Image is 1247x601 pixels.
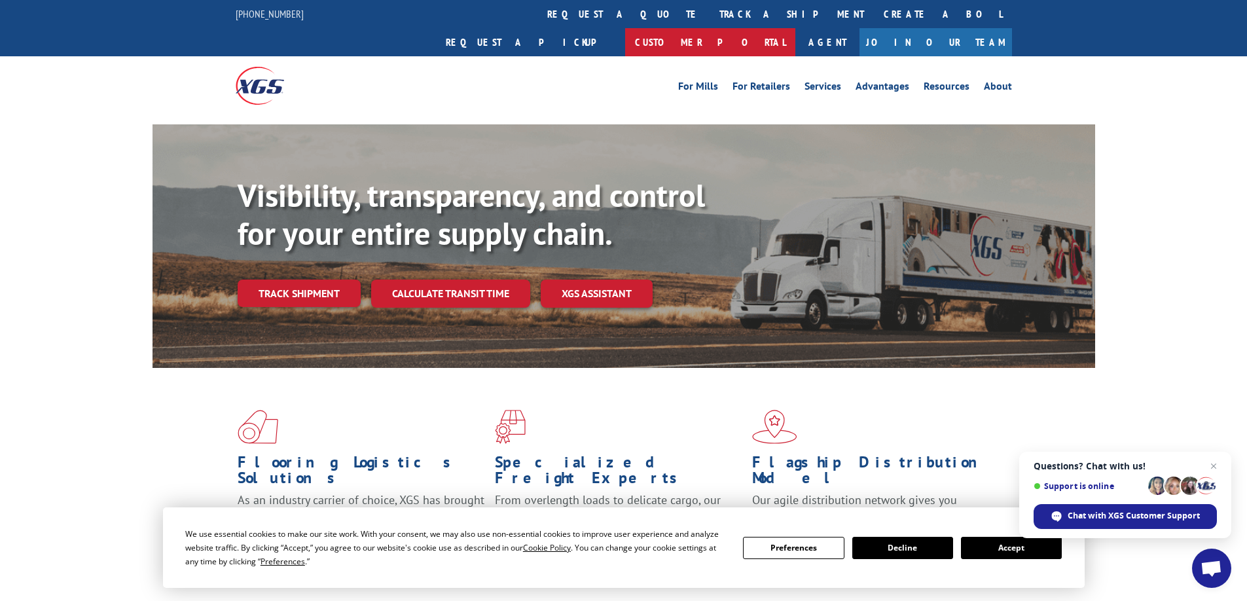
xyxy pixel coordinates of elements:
span: Preferences [261,556,305,567]
p: From overlength loads to delicate cargo, our experienced staff knows the best way to move your fr... [495,492,742,551]
div: Cookie Consent Prompt [163,507,1085,588]
a: Join Our Team [859,28,1012,56]
a: [PHONE_NUMBER] [236,7,304,20]
button: Decline [852,537,953,559]
button: Accept [961,537,1062,559]
span: Questions? Chat with us! [1034,461,1217,471]
img: xgs-icon-flagship-distribution-model-red [752,410,797,444]
button: Preferences [743,537,844,559]
div: Chat with XGS Customer Support [1034,504,1217,529]
span: Our agile distribution network gives you nationwide inventory management on demand. [752,492,993,523]
span: Support is online [1034,481,1144,491]
a: Resources [924,81,969,96]
a: Calculate transit time [371,280,530,308]
div: We use essential cookies to make our site work. With your consent, we may also use non-essential ... [185,527,727,568]
img: xgs-icon-total-supply-chain-intelligence-red [238,410,278,444]
span: Chat with XGS Customer Support [1068,510,1200,522]
a: XGS ASSISTANT [541,280,653,308]
img: xgs-icon-focused-on-flooring-red [495,410,526,444]
a: Services [804,81,841,96]
div: Open chat [1192,549,1231,588]
a: For Retailers [732,81,790,96]
a: Agent [795,28,859,56]
span: Cookie Policy [523,542,571,553]
h1: Flagship Distribution Model [752,454,1000,492]
a: Advantages [856,81,909,96]
a: For Mills [678,81,718,96]
a: Customer Portal [625,28,795,56]
a: Track shipment [238,280,361,307]
a: Request a pickup [436,28,625,56]
span: As an industry carrier of choice, XGS has brought innovation and dedication to flooring logistics... [238,492,484,539]
a: About [984,81,1012,96]
h1: Flooring Logistics Solutions [238,454,485,492]
b: Visibility, transparency, and control for your entire supply chain. [238,175,705,253]
h1: Specialized Freight Experts [495,454,742,492]
span: Close chat [1206,458,1221,474]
